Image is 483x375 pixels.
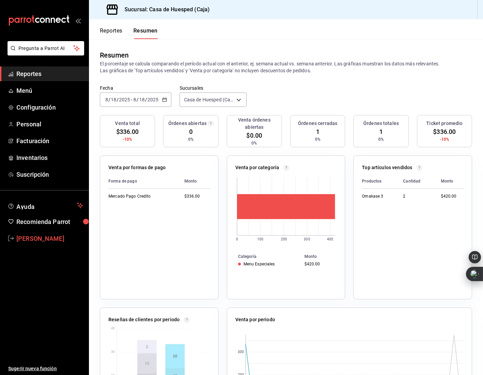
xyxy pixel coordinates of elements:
span: [PERSON_NAME] [16,234,83,243]
p: El porcentaje se calcula comparando el período actual con el anterior, ej. semana actual vs. sema... [100,60,472,74]
span: Facturación [16,136,83,146]
div: $420.00 [441,193,464,199]
text: 300 [304,237,310,241]
span: -10% [123,136,132,142]
input: ---- [147,97,159,102]
span: 1 [316,127,319,136]
text: 300 [237,350,244,354]
p: Reseñas de clientes por periodo [108,316,180,323]
span: / [117,97,119,102]
label: Fecha [100,86,171,90]
th: Productos [362,174,397,189]
span: Inventarios [16,153,83,162]
p: Venta por formas de pago [108,164,166,171]
div: Menu Especiales [244,262,275,266]
span: 0% [188,136,194,142]
span: $336.00 [433,127,456,136]
p: Venta por periodo [235,316,275,323]
label: Sucursales [180,86,247,90]
span: Pregunta a Parrot AI [18,45,74,52]
span: 0 [189,127,193,136]
h3: Órdenes totales [363,120,399,127]
span: Personal [16,120,83,129]
h3: Órdenes abiertas [168,120,207,127]
div: navigation tabs [100,27,158,39]
h3: Ticket promedio [426,120,462,127]
th: Forma de pago [108,174,179,189]
th: Monto [302,253,345,260]
input: -- [105,97,108,102]
h3: Venta total [115,120,140,127]
span: / [145,97,147,102]
span: 0% [378,136,384,142]
span: $0.00 [246,131,262,140]
span: Reportes [16,69,83,78]
input: -- [133,97,136,102]
p: Top artículos vendidos [362,164,412,171]
h3: Órdenes cerradas [298,120,337,127]
h3: Venta órdenes abiertas [230,116,279,131]
span: / [108,97,110,102]
span: Menú [16,86,83,95]
span: Recomienda Parrot [16,217,83,226]
div: Omakase 3 [362,193,392,199]
span: Sugerir nueva función [8,365,83,372]
span: Ayuda [16,201,74,210]
div: $336.00 [184,193,210,199]
a: Pregunta a Parrot AI [5,50,84,57]
span: $336.00 [116,127,139,136]
span: Suscripción [16,170,83,179]
text: 200 [280,237,287,241]
p: Venta por categoría [235,164,279,171]
input: ---- [119,97,130,102]
button: open_drawer_menu [75,18,81,23]
span: 1 [379,127,383,136]
span: - [131,97,132,102]
span: 0% [315,136,321,142]
text: 400 [327,237,333,241]
span: Configuración [16,103,83,112]
div: $420.00 [304,262,334,266]
div: Mercado Pago Credito [108,193,173,199]
text: 100 [257,237,263,241]
input: -- [139,97,145,102]
th: Monto [435,174,464,189]
input: -- [110,97,117,102]
h3: Sucursal: Casa de Huesped (Caja) [119,5,210,14]
div: Resumen [100,50,129,60]
span: 0% [251,140,257,146]
div: 2 [403,193,430,199]
span: Casa de Huesped (Caja) [184,96,234,103]
th: Cantidad [397,174,435,189]
th: Categoría [227,253,302,260]
span: -10% [440,136,449,142]
button: Resumen [133,27,158,39]
text: 0 [236,237,238,241]
th: Monto [179,174,210,189]
span: / [136,97,139,102]
button: Pregunta a Parrot AI [8,41,84,55]
button: Reportes [100,27,122,39]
